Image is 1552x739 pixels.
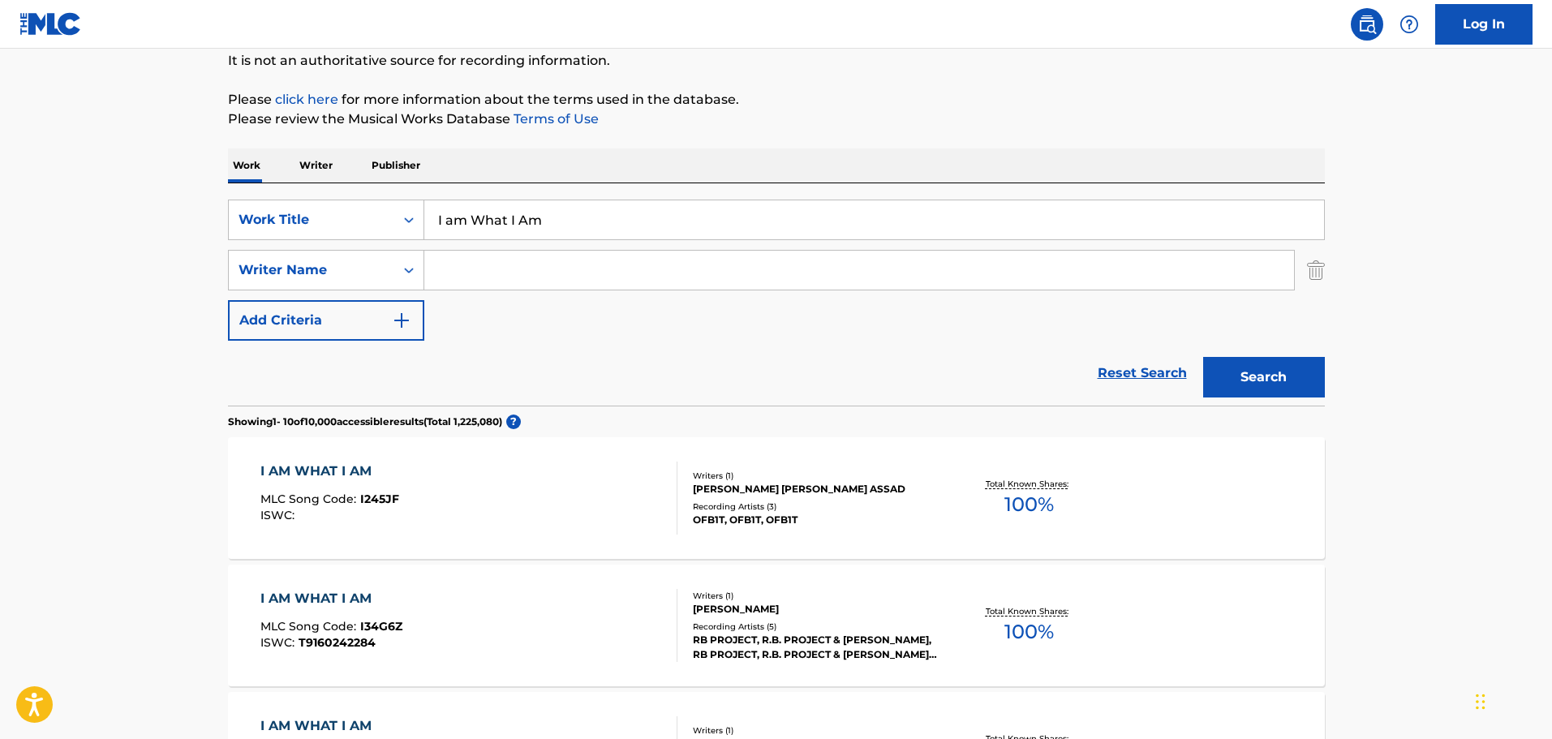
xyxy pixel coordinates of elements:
[1476,677,1485,726] div: Drag
[228,300,424,341] button: Add Criteria
[986,605,1073,617] p: Total Known Shares:
[693,590,938,602] div: Writers ( 1 )
[260,716,402,736] div: I AM WHAT I AM
[1393,8,1425,41] div: Help
[228,148,265,183] p: Work
[1351,8,1383,41] a: Public Search
[1435,4,1533,45] a: Log In
[228,51,1325,71] p: It is not an authoritative source for recording information.
[1004,490,1054,519] span: 100 %
[693,501,938,513] div: Recording Artists ( 3 )
[1471,661,1552,739] iframe: Chat Widget
[367,148,425,183] p: Publisher
[392,311,411,330] img: 9d2ae6d4665cec9f34b9.svg
[260,589,402,608] div: I AM WHAT I AM
[228,110,1325,129] p: Please review the Musical Works Database
[19,12,82,36] img: MLC Logo
[260,619,360,634] span: MLC Song Code :
[228,200,1325,406] form: Search Form
[260,635,299,650] span: ISWC :
[693,633,938,662] div: RB PROJECT, R.B. PROJECT & [PERSON_NAME], RB PROJECT, R.B. PROJECT & [PERSON_NAME], RB PROJECT
[228,415,502,429] p: Showing 1 - 10 of 10,000 accessible results (Total 1,225,080 )
[1203,357,1325,397] button: Search
[693,470,938,482] div: Writers ( 1 )
[260,508,299,522] span: ISWC :
[1004,617,1054,647] span: 100 %
[294,148,337,183] p: Writer
[239,260,385,280] div: Writer Name
[228,437,1325,559] a: I AM WHAT I AMMLC Song Code:I245JFISWC:Writers (1)[PERSON_NAME] [PERSON_NAME] ASSADRecording Arti...
[693,602,938,617] div: [PERSON_NAME]
[360,619,402,634] span: I34G6Z
[299,635,376,650] span: T9160242284
[510,111,599,127] a: Terms of Use
[693,513,938,527] div: OFB1T, OFB1T, OFB1T
[693,724,938,737] div: Writers ( 1 )
[1357,15,1377,34] img: search
[1307,250,1325,290] img: Delete Criterion
[693,482,938,496] div: [PERSON_NAME] [PERSON_NAME] ASSAD
[693,621,938,633] div: Recording Artists ( 5 )
[260,492,360,506] span: MLC Song Code :
[260,462,399,481] div: I AM WHAT I AM
[228,90,1325,110] p: Please for more information about the terms used in the database.
[360,492,399,506] span: I245JF
[1399,15,1419,34] img: help
[239,210,385,230] div: Work Title
[1090,355,1195,391] a: Reset Search
[506,415,521,429] span: ?
[228,565,1325,686] a: I AM WHAT I AMMLC Song Code:I34G6ZISWC:T9160242284Writers (1)[PERSON_NAME]Recording Artists (5)RB...
[275,92,338,107] a: click here
[986,478,1073,490] p: Total Known Shares:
